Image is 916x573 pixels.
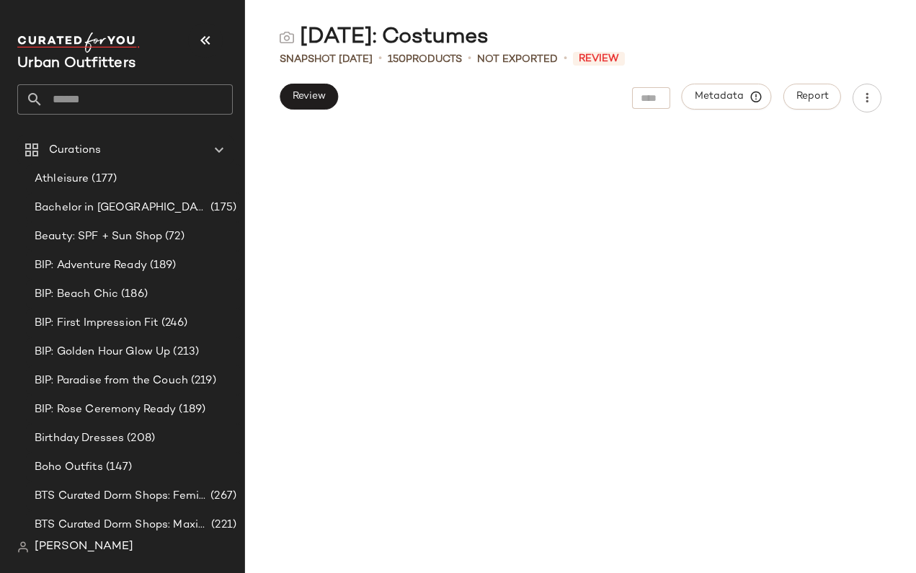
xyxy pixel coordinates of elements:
span: (213) [170,344,199,360]
span: • [378,50,382,68]
span: Birthday Dresses [35,430,124,447]
div: [DATE]: Costumes [280,23,489,52]
div: Products [388,52,462,67]
img: svg%3e [17,541,29,553]
span: Review [573,52,625,66]
span: BIP: Paradise from the Couch [35,373,188,389]
span: Boho Outfits [35,459,103,476]
button: Report [783,84,841,110]
span: Not Exported [477,52,558,67]
span: BIP: First Impression Fit [35,315,159,332]
span: (189) [176,401,205,418]
img: cfy_white_logo.C9jOOHJF.svg [17,32,140,53]
span: Current Company Name [17,56,135,71]
span: (177) [89,171,117,187]
button: Metadata [682,84,772,110]
span: Metadata [694,90,760,103]
span: Bachelor in [GEOGRAPHIC_DATA]: LP [35,200,208,216]
span: (175) [208,200,236,216]
span: (208) [124,430,155,447]
span: BIP: Rose Ceremony Ready [35,401,176,418]
span: BTS Curated Dorm Shops: Feminine [35,488,208,505]
span: [PERSON_NAME] [35,538,133,556]
span: Review [292,91,326,102]
span: (72) [162,228,184,245]
span: BIP: Beach Chic [35,286,118,303]
span: (219) [188,373,216,389]
span: • [564,50,567,68]
button: Review [280,84,338,110]
span: (246) [159,315,188,332]
span: • [468,50,471,68]
span: Beauty: SPF + Sun Shop [35,228,162,245]
span: (186) [118,286,148,303]
span: Report [796,91,829,102]
span: BIP: Golden Hour Glow Up [35,344,170,360]
span: BTS Curated Dorm Shops: Maximalist [35,517,208,533]
span: Athleisure [35,171,89,187]
span: Curations [49,142,101,159]
span: 150 [388,54,406,65]
span: BIP: Adventure Ready [35,257,147,274]
span: (147) [103,459,133,476]
span: (221) [208,517,236,533]
span: Snapshot [DATE] [280,52,373,67]
img: svg%3e [280,30,294,45]
span: (267) [208,488,236,505]
span: (189) [147,257,177,274]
